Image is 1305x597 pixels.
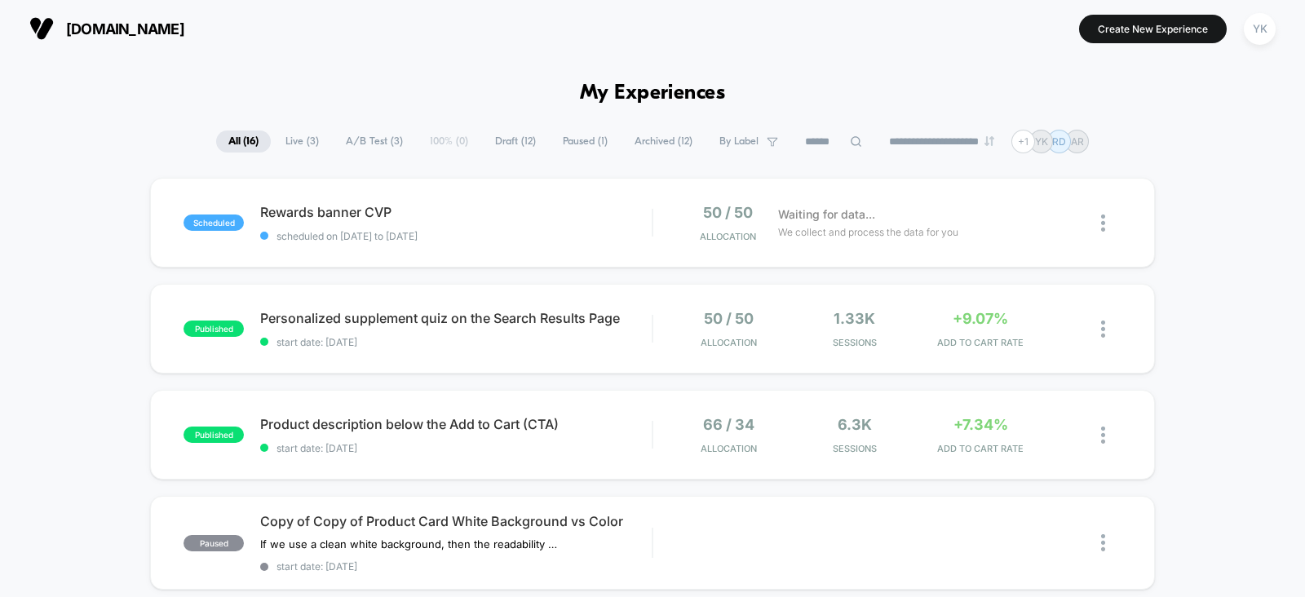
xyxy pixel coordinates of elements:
span: published [184,427,244,443]
p: RD [1052,135,1066,148]
span: Allocation [701,337,757,348]
div: + 1 [1011,130,1035,153]
span: 66 / 34 [703,416,754,433]
img: Visually logo [29,16,54,41]
span: We collect and process the data for you [778,224,958,240]
button: YK [1239,12,1281,46]
span: 1.33k [834,310,875,327]
h1: My Experiences [580,82,726,105]
span: published [184,321,244,337]
span: Sessions [795,337,913,348]
span: start date: [DATE] [260,336,652,348]
span: start date: [DATE] [260,442,652,454]
button: Create New Experience [1079,15,1227,43]
img: close [1101,321,1105,338]
span: scheduled [184,214,244,231]
img: close [1101,214,1105,232]
span: ADD TO CART RATE [922,443,1040,454]
img: close [1101,534,1105,551]
span: A/B Test ( 3 ) [334,130,415,153]
span: 6.3k [838,416,872,433]
span: If we use a clean white background, then the readability of product packaging labels will improve... [260,537,563,551]
span: Paused ( 1 ) [551,130,620,153]
img: end [984,136,994,146]
div: YK [1244,13,1276,45]
span: Waiting for data... [778,206,875,223]
span: Draft ( 12 ) [483,130,548,153]
span: paused [184,535,244,551]
img: close [1101,427,1105,444]
p: YK [1035,135,1048,148]
span: Sessions [795,443,913,454]
span: By Label [719,135,759,148]
span: start date: [DATE] [260,560,652,573]
span: [DOMAIN_NAME] [66,20,184,38]
span: ADD TO CART RATE [922,337,1040,348]
span: scheduled on [DATE] to [DATE] [260,230,652,242]
span: 50 / 50 [704,310,754,327]
span: Product description below the Add to Cart (CTA) [260,416,652,432]
span: Allocation [701,443,757,454]
span: +7.34% [953,416,1008,433]
span: All ( 16 ) [216,130,271,153]
span: Live ( 3 ) [273,130,331,153]
span: Personalized supplement quiz on the Search Results Page [260,310,652,326]
span: Copy of Copy of Product Card White Background vs Color [260,513,652,529]
button: [DOMAIN_NAME] [24,15,189,42]
span: Archived ( 12 ) [622,130,705,153]
p: AR [1071,135,1084,148]
span: Allocation [700,231,756,242]
span: Rewards banner CVP [260,204,652,220]
span: 50 / 50 [703,204,753,221]
span: +9.07% [953,310,1008,327]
